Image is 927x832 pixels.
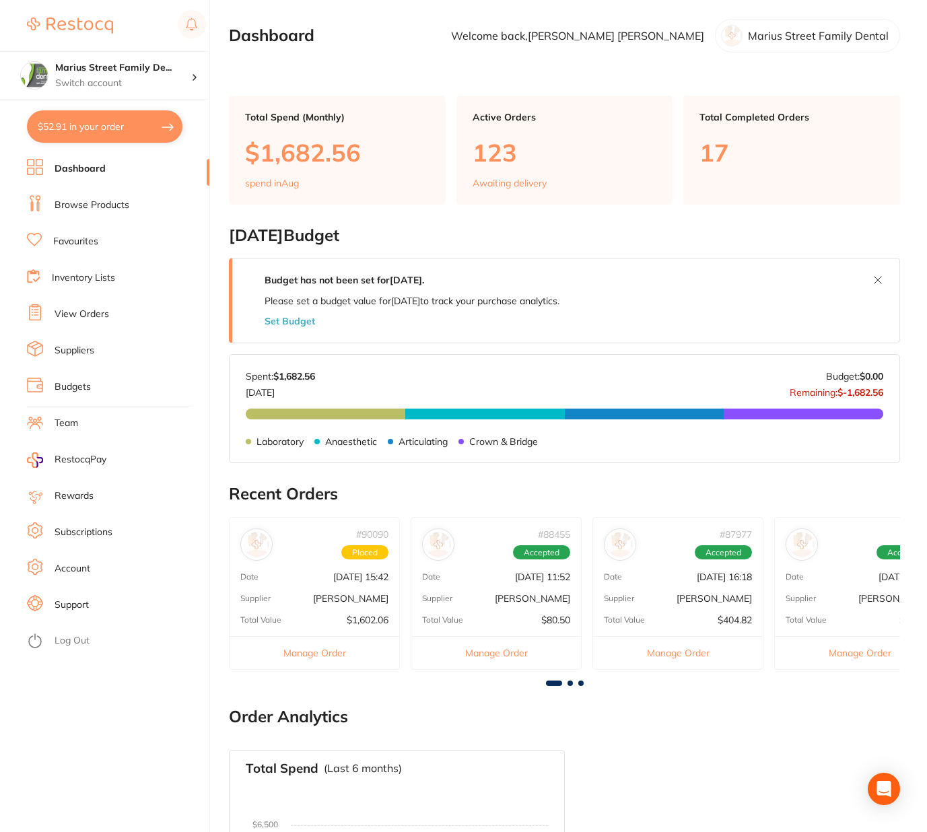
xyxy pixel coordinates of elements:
[790,382,883,398] p: Remaining:
[246,761,318,776] h3: Total Spend
[473,112,657,123] p: Active Orders
[27,452,43,468] img: RestocqPay
[333,571,388,582] p: [DATE] 15:42
[786,594,816,603] p: Supplier
[52,271,115,285] a: Inventory Lists
[55,489,94,503] a: Rewards
[677,593,752,604] p: [PERSON_NAME]
[229,96,446,205] a: Total Spend (Monthly)$1,682.56spend inAug
[265,296,559,306] p: Please set a budget value for [DATE] to track your purchase analytics.
[55,598,89,612] a: Support
[860,370,883,382] strong: $0.00
[313,593,388,604] p: [PERSON_NAME]
[515,571,570,582] p: [DATE] 11:52
[55,526,112,539] a: Subscriptions
[469,436,538,446] p: Crown & Bridge
[789,532,815,557] img: Adam Dental
[411,636,581,669] button: Manage Order
[699,112,884,123] p: Total Completed Orders
[240,615,281,625] p: Total Value
[265,316,315,326] button: Set Budget
[683,96,900,205] a: Total Completed Orders17
[593,636,763,669] button: Manage Order
[513,545,570,560] span: Accepted
[607,532,633,557] img: Henry Schein Halas
[55,77,191,90] p: Switch account
[341,545,388,560] span: Placed
[422,572,440,582] p: Date
[422,615,463,625] p: Total Value
[695,545,752,560] span: Accepted
[55,417,78,430] a: Team
[604,615,645,625] p: Total Value
[27,631,205,652] button: Log Out
[230,636,399,669] button: Manage Order
[55,562,90,576] a: Account
[256,436,304,446] p: Laboratory
[826,371,883,382] p: Budget:
[473,139,657,166] p: 123
[27,18,113,34] img: Restocq Logo
[55,308,109,321] a: View Orders
[273,370,315,382] strong: $1,682.56
[718,615,752,625] p: $404.82
[748,30,889,42] p: Marius Street Family Dental
[55,162,106,176] a: Dashboard
[347,615,388,625] p: $1,602.06
[604,594,634,603] p: Supplier
[21,62,48,89] img: Marius Street Family Dental
[697,571,752,582] p: [DATE] 16:18
[720,529,752,540] p: # 87977
[425,532,451,557] img: Henry Schein Halas
[27,10,113,41] a: Restocq Logo
[240,594,271,603] p: Supplier
[473,178,547,188] p: Awaiting delivery
[55,199,129,212] a: Browse Products
[868,773,900,805] div: Open Intercom Messenger
[246,382,315,398] p: [DATE]
[786,615,827,625] p: Total Value
[240,572,259,582] p: Date
[325,436,377,446] p: Anaesthetic
[399,436,448,446] p: Articulating
[451,30,704,42] p: Welcome back, [PERSON_NAME] [PERSON_NAME]
[244,532,269,557] img: Henry Schein Halas
[495,593,570,604] p: [PERSON_NAME]
[229,485,900,504] h2: Recent Orders
[55,634,90,648] a: Log Out
[356,529,388,540] p: # 90090
[245,139,430,166] p: $1,682.56
[604,572,622,582] p: Date
[837,386,883,398] strong: $-1,682.56
[55,344,94,357] a: Suppliers
[538,529,570,540] p: # 88455
[541,615,570,625] p: $80.50
[245,112,430,123] p: Total Spend (Monthly)
[265,274,424,286] strong: Budget has not been set for [DATE] .
[55,380,91,394] a: Budgets
[229,26,314,45] h2: Dashboard
[456,96,673,205] a: Active Orders123Awaiting delivery
[699,139,884,166] p: 17
[229,226,900,245] h2: [DATE] Budget
[55,453,106,466] span: RestocqPay
[786,572,804,582] p: Date
[422,594,452,603] p: Supplier
[27,110,182,143] button: $52.91 in your order
[55,61,191,75] h4: Marius Street Family Dental
[53,235,98,248] a: Favourites
[229,707,900,726] h2: Order Analytics
[324,763,402,775] p: (Last 6 months)
[245,178,299,188] p: spend in Aug
[27,452,106,468] a: RestocqPay
[246,371,315,382] p: Spent:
